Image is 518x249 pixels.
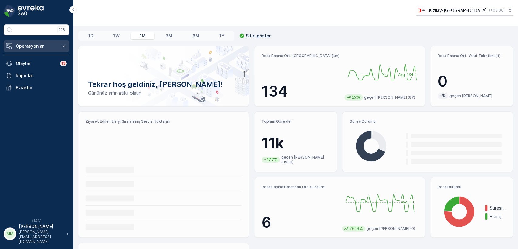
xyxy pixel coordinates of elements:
[490,213,506,220] p: Bitmiş
[262,213,337,232] p: 6
[262,185,337,189] p: Rota Başına Harcanan Ort. Süre (hr)
[18,5,44,17] img: logo_dark-DEwI_e13.png
[429,7,487,13] p: Kızılay-[GEOGRAPHIC_DATA]
[4,82,69,94] a: Evraklar
[367,226,415,231] p: geçen [PERSON_NAME] (0)
[489,8,505,13] p: ( +03:00 )
[438,53,506,58] p: Rota Başına Ort. Yakıt Tüketimi (lt)
[16,73,67,79] p: Raporlar
[4,223,69,244] button: MM[PERSON_NAME][PERSON_NAME][EMAIL_ADDRESS][DOMAIN_NAME]
[262,82,340,101] p: 134
[351,94,361,101] p: 52%
[4,57,69,70] a: Olaylar13
[449,94,492,98] p: geçen [PERSON_NAME]
[490,205,506,211] p: Süresi doldu
[61,61,66,66] p: 13
[88,33,93,39] p: 1D
[438,72,506,90] p: 0
[192,33,199,39] p: 6M
[4,5,16,17] img: logo
[16,43,57,49] p: Operasyonlar
[262,134,330,152] p: 11k
[19,230,64,244] p: [PERSON_NAME][EMAIL_ADDRESS][DOMAIN_NAME]
[5,229,15,239] div: MM
[246,33,271,39] p: Sıfırı göster
[262,119,330,124] p: Toplam Görevler
[16,60,56,67] p: Olaylar
[4,40,69,52] button: Operasyonlar
[416,5,513,16] button: Kızılay-[GEOGRAPHIC_DATA](+03:00)
[4,219,69,222] span: v 1.51.1
[349,226,364,232] p: 2613%
[59,27,65,32] p: ⌘B
[416,7,427,14] img: k%C4%B1z%C4%B1lay.png
[140,33,146,39] p: 1M
[88,80,239,89] p: Tekrar hoş geldiniz, [PERSON_NAME]!
[86,119,242,124] p: Ziyaret Edilen En İyi Sıralanmış Servis Noktaları
[16,85,67,91] p: Evraklar
[350,119,506,124] p: Görev Durumu
[262,53,340,58] p: Rota Başına Ort. [GEOGRAPHIC_DATA] (km)
[113,33,120,39] p: 1W
[19,223,64,230] p: [PERSON_NAME]
[439,93,446,99] p: -%
[219,33,224,39] p: 1Y
[4,70,69,82] a: Raporlar
[266,157,278,163] p: 177%
[438,185,506,189] p: Rota Durumu
[364,95,415,100] p: geçen [PERSON_NAME] (87)
[165,33,172,39] p: 3M
[281,155,330,165] p: geçen [PERSON_NAME] (3968)
[88,89,239,97] p: Gününüz sıfır-atıklı olsun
